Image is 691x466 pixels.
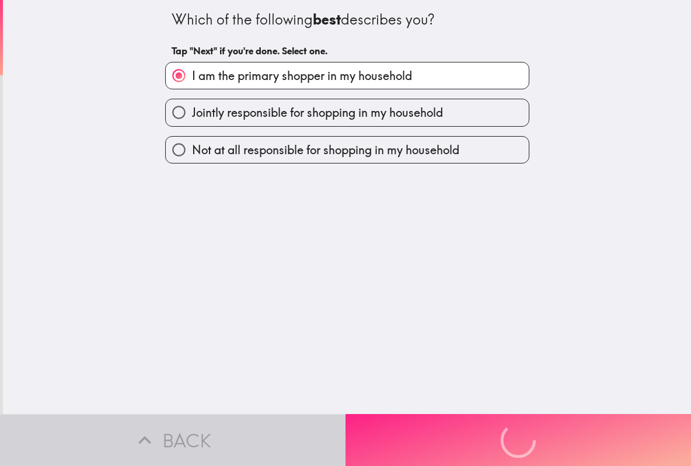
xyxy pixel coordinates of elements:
span: Jointly responsible for shopping in my household [192,105,443,121]
div: Which of the following describes you? [172,10,523,30]
button: Jointly responsible for shopping in my household [166,99,529,126]
b: best [313,11,341,28]
span: I am the primary shopper in my household [192,68,412,84]
button: Not at all responsible for shopping in my household [166,137,529,163]
span: Not at all responsible for shopping in my household [192,142,459,158]
button: I am the primary shopper in my household [166,62,529,89]
h6: Tap "Next" if you're done. Select one. [172,44,523,57]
